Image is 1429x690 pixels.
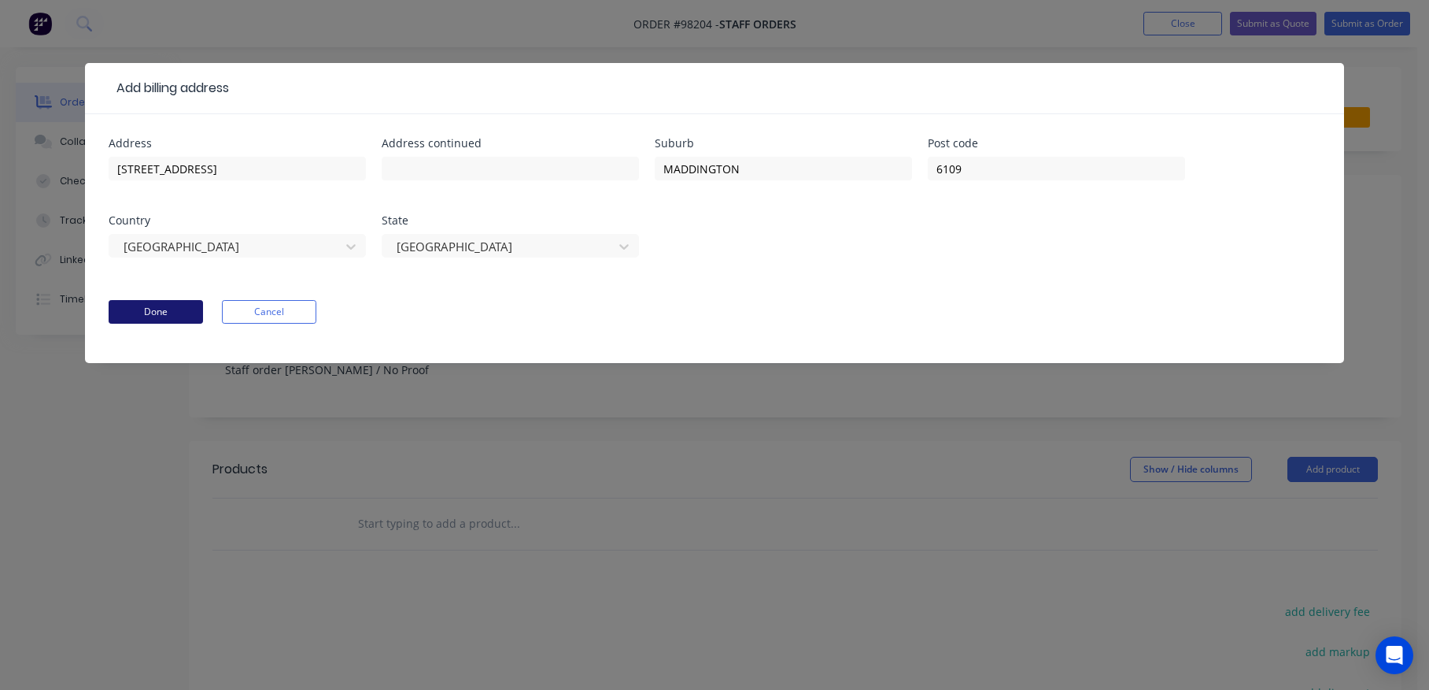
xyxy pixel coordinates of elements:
div: Address [109,138,366,149]
div: Suburb [655,138,912,149]
div: State [382,215,639,226]
div: Open Intercom Messenger [1375,636,1413,674]
div: Country [109,215,366,226]
div: Address continued [382,138,639,149]
div: Add billing address [109,79,229,98]
div: Post code [928,138,1185,149]
button: Cancel [222,300,316,324]
button: Done [109,300,203,324]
